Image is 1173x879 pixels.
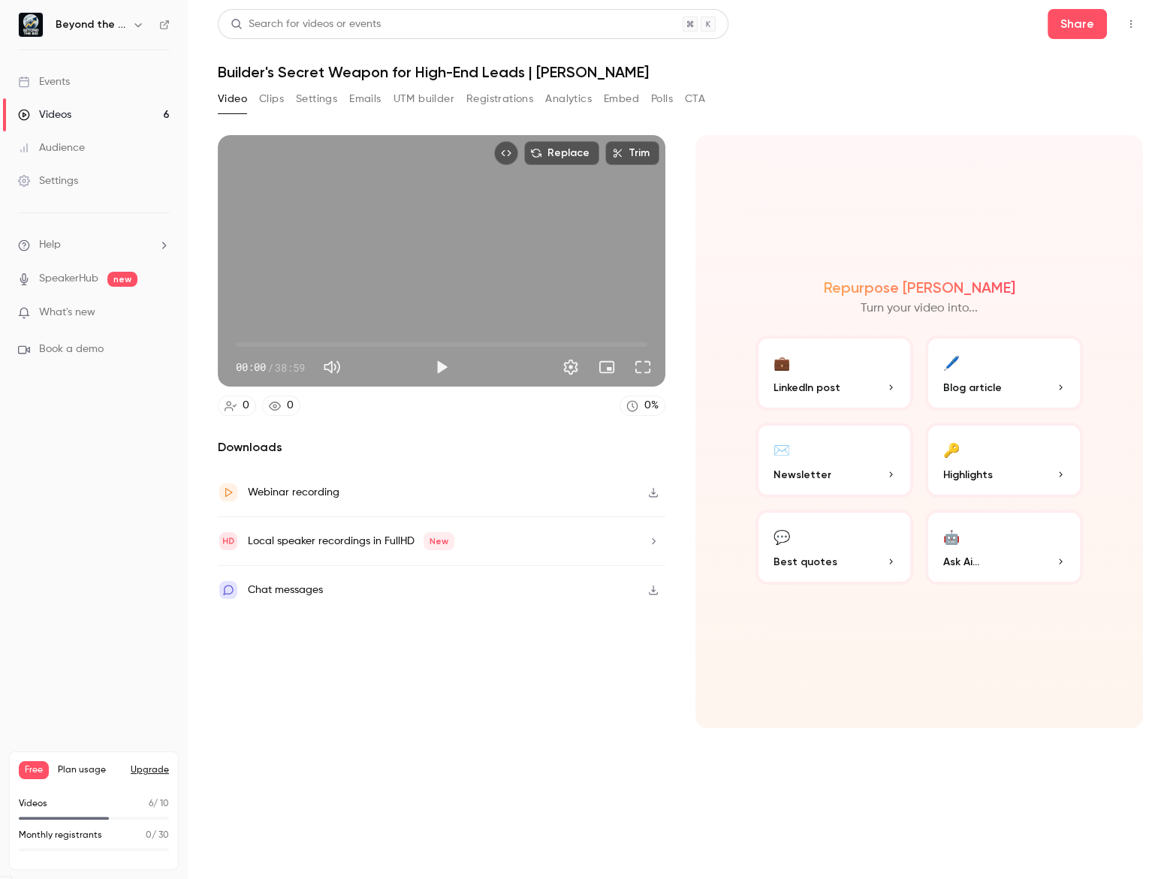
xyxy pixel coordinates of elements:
[349,87,381,111] button: Emails
[58,764,122,776] span: Plan usage
[231,17,381,32] div: Search for videos or events
[267,360,273,375] span: /
[620,396,665,416] a: 0%
[755,510,913,585] button: 💬Best quotes
[1048,9,1107,39] button: Share
[605,141,659,165] button: Trim
[755,336,913,411] button: 💼LinkedIn post
[146,831,152,840] span: 0
[56,17,126,32] h6: Beyond the Bid
[149,799,153,808] span: 6
[243,398,249,414] div: 0
[1119,12,1143,36] button: Top Bar Actions
[773,438,790,461] div: ✉️
[18,74,70,89] div: Events
[592,352,622,382] button: Turn on miniplayer
[651,87,673,111] button: Polls
[39,271,98,287] a: SpeakerHub
[19,13,43,37] img: Beyond the Bid
[317,352,347,382] button: Mute
[755,423,913,498] button: ✉️Newsletter
[427,352,457,382] button: Play
[943,351,960,374] div: 🖊️
[604,87,639,111] button: Embed
[218,63,1143,81] h1: Builder's Secret Weapon for High-End Leads | [PERSON_NAME]
[861,300,978,318] p: Turn your video into...
[248,581,323,599] div: Chat messages
[943,525,960,548] div: 🤖
[773,467,831,483] span: Newsletter
[18,237,170,253] li: help-dropdown-opener
[644,398,659,414] div: 0 %
[18,173,78,188] div: Settings
[628,352,658,382] button: Full screen
[943,438,960,461] div: 🔑
[248,483,339,501] div: Webinar recording
[556,352,586,382] button: Settings
[773,351,790,374] div: 💼
[394,87,454,111] button: UTM builder
[18,107,71,122] div: Videos
[943,554,979,570] span: Ask Ai...
[259,87,284,111] button: Clips
[296,87,337,111] button: Settings
[236,360,266,375] span: 00:00
[107,272,137,287] span: new
[218,438,665,456] h2: Downloads
[466,87,533,111] button: Registrations
[925,510,1083,585] button: 🤖Ask Ai...
[773,380,840,396] span: LinkedIn post
[524,141,599,165] button: Replace
[218,87,247,111] button: Video
[424,532,454,550] span: New
[685,87,705,111] button: CTA
[287,398,294,414] div: 0
[39,237,61,253] span: Help
[146,829,169,842] p: / 30
[39,305,95,321] span: What's new
[131,764,169,776] button: Upgrade
[943,467,993,483] span: Highlights
[925,336,1083,411] button: 🖊️Blog article
[773,554,837,570] span: Best quotes
[545,87,592,111] button: Analytics
[925,423,1083,498] button: 🔑Highlights
[149,797,169,811] p: / 10
[18,140,85,155] div: Audience
[218,396,256,416] a: 0
[39,342,104,357] span: Book a demo
[494,141,518,165] button: Embed video
[248,532,454,550] div: Local speaker recordings in FullHD
[824,278,1015,297] h2: Repurpose [PERSON_NAME]
[236,360,305,375] div: 00:00
[19,829,102,842] p: Monthly registrants
[262,396,300,416] a: 0
[773,525,790,548] div: 💬
[275,360,305,375] span: 38:59
[19,797,47,811] p: Videos
[19,761,49,779] span: Free
[943,380,1002,396] span: Blog article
